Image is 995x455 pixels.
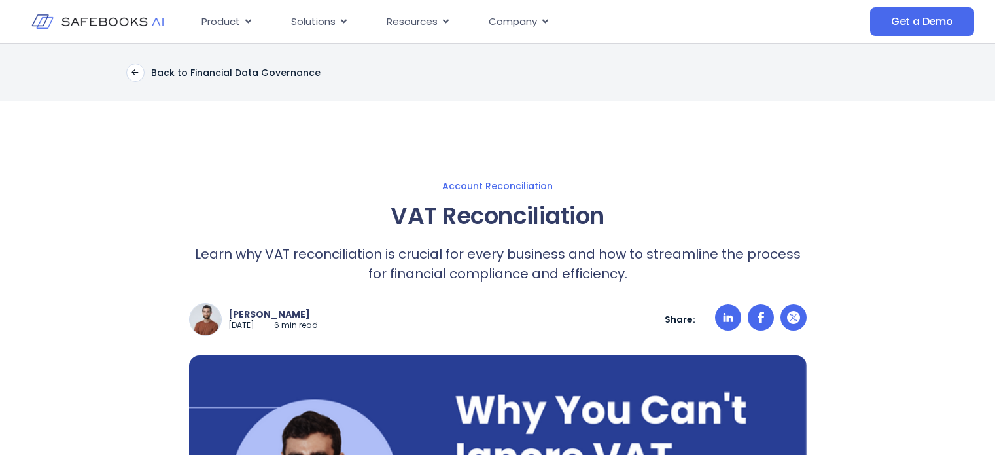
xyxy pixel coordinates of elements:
p: Learn why VAT reconciliation is crucial for every business and how to streamline the process for ... [189,244,807,283]
p: Back to Financial Data Governance [151,67,321,79]
div: Menu Toggle [191,9,757,35]
a: Back to Financial Data Governance [126,64,321,82]
span: Get a Demo [891,15,953,28]
span: Company [489,14,537,29]
nav: Menu [191,9,757,35]
span: Resources [387,14,438,29]
span: Product [201,14,240,29]
p: [PERSON_NAME] [228,308,318,320]
a: Account Reconciliation [61,180,935,192]
p: [DATE] [228,320,254,331]
span: Solutions [291,14,336,29]
p: Share: [665,314,695,325]
p: 6 min read [274,320,318,331]
a: Get a Demo [870,7,974,36]
img: a man with a beard and a brown sweater [190,304,221,335]
h1: VAT Reconciliation [189,198,807,234]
